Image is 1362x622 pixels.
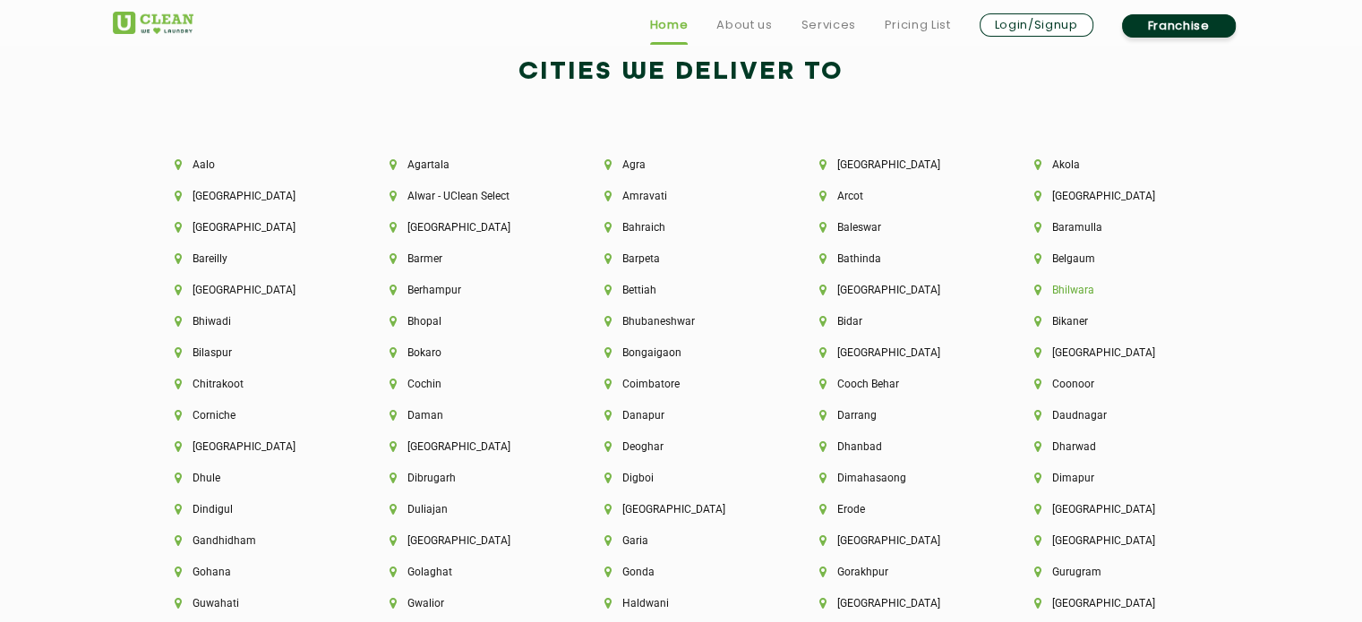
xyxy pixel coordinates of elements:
[604,190,758,202] li: Amravati
[1122,14,1236,38] a: Franchise
[1034,409,1188,422] li: Daudnagar
[175,190,329,202] li: [GEOGRAPHIC_DATA]
[716,14,772,36] a: About us
[1034,346,1188,359] li: [GEOGRAPHIC_DATA]
[604,158,758,171] li: Agra
[819,378,973,390] li: Cooch Behar
[390,566,544,578] li: Golaghat
[1034,503,1188,515] li: [GEOGRAPHIC_DATA]
[819,503,973,515] li: Erode
[819,252,973,265] li: Bathinda
[175,315,329,328] li: Bhiwadi
[1034,315,1188,328] li: Bikaner
[819,190,973,202] li: Arcot
[175,472,329,484] li: Dhule
[390,503,544,515] li: Duliajan
[604,472,758,484] li: Digboi
[819,566,973,578] li: Gorakhpur
[390,534,544,547] li: [GEOGRAPHIC_DATA]
[390,409,544,422] li: Daman
[604,346,758,359] li: Bongaigaon
[650,14,689,36] a: Home
[819,315,973,328] li: Bidar
[819,534,973,547] li: [GEOGRAPHIC_DATA]
[819,346,973,359] li: [GEOGRAPHIC_DATA]
[390,190,544,202] li: Alwar - UClean Select
[819,158,973,171] li: [GEOGRAPHIC_DATA]
[604,315,758,328] li: Bhubaneshwar
[1034,597,1188,609] li: [GEOGRAPHIC_DATA]
[1034,284,1188,296] li: Bhilwara
[604,378,758,390] li: Coimbatore
[175,440,329,453] li: [GEOGRAPHIC_DATA]
[819,284,973,296] li: [GEOGRAPHIC_DATA]
[175,221,329,234] li: [GEOGRAPHIC_DATA]
[819,597,973,609] li: [GEOGRAPHIC_DATA]
[819,221,973,234] li: Baleswar
[390,440,544,453] li: [GEOGRAPHIC_DATA]
[980,13,1093,37] a: Login/Signup
[113,12,193,34] img: UClean Laundry and Dry Cleaning
[175,597,329,609] li: Guwahati
[1034,566,1188,578] li: Gurugram
[604,252,758,265] li: Barpeta
[390,378,544,390] li: Cochin
[175,534,329,547] li: Gandhidham
[175,566,329,578] li: Gohana
[819,472,973,484] li: Dimahasaong
[801,14,855,36] a: Services
[175,158,329,171] li: Aalo
[1034,440,1188,453] li: Dharwad
[175,409,329,422] li: Corniche
[604,503,758,515] li: [GEOGRAPHIC_DATA]
[390,597,544,609] li: Gwalior
[819,440,973,453] li: Dhanbad
[390,221,544,234] li: [GEOGRAPHIC_DATA]
[390,346,544,359] li: Bokaro
[175,284,329,296] li: [GEOGRAPHIC_DATA]
[390,252,544,265] li: Barmer
[175,252,329,265] li: Bareilly
[885,14,951,36] a: Pricing List
[604,284,758,296] li: Bettiah
[113,51,1250,94] h2: Cities We Deliver to
[604,221,758,234] li: Bahraich
[390,315,544,328] li: Bhopal
[604,534,758,547] li: Garia
[604,440,758,453] li: Deoghar
[1034,472,1188,484] li: Dimapur
[1034,252,1188,265] li: Belgaum
[390,284,544,296] li: Berhampur
[175,503,329,515] li: Dindigul
[819,409,973,422] li: Darrang
[175,346,329,359] li: Bilaspur
[390,158,544,171] li: Agartala
[175,378,329,390] li: Chitrakoot
[1034,378,1188,390] li: Coonoor
[1034,190,1188,202] li: [GEOGRAPHIC_DATA]
[604,597,758,609] li: Haldwani
[390,472,544,484] li: Dibrugarh
[1034,534,1188,547] li: [GEOGRAPHIC_DATA]
[1034,158,1188,171] li: Akola
[1034,221,1188,234] li: Baramulla
[604,409,758,422] li: Danapur
[604,566,758,578] li: Gonda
